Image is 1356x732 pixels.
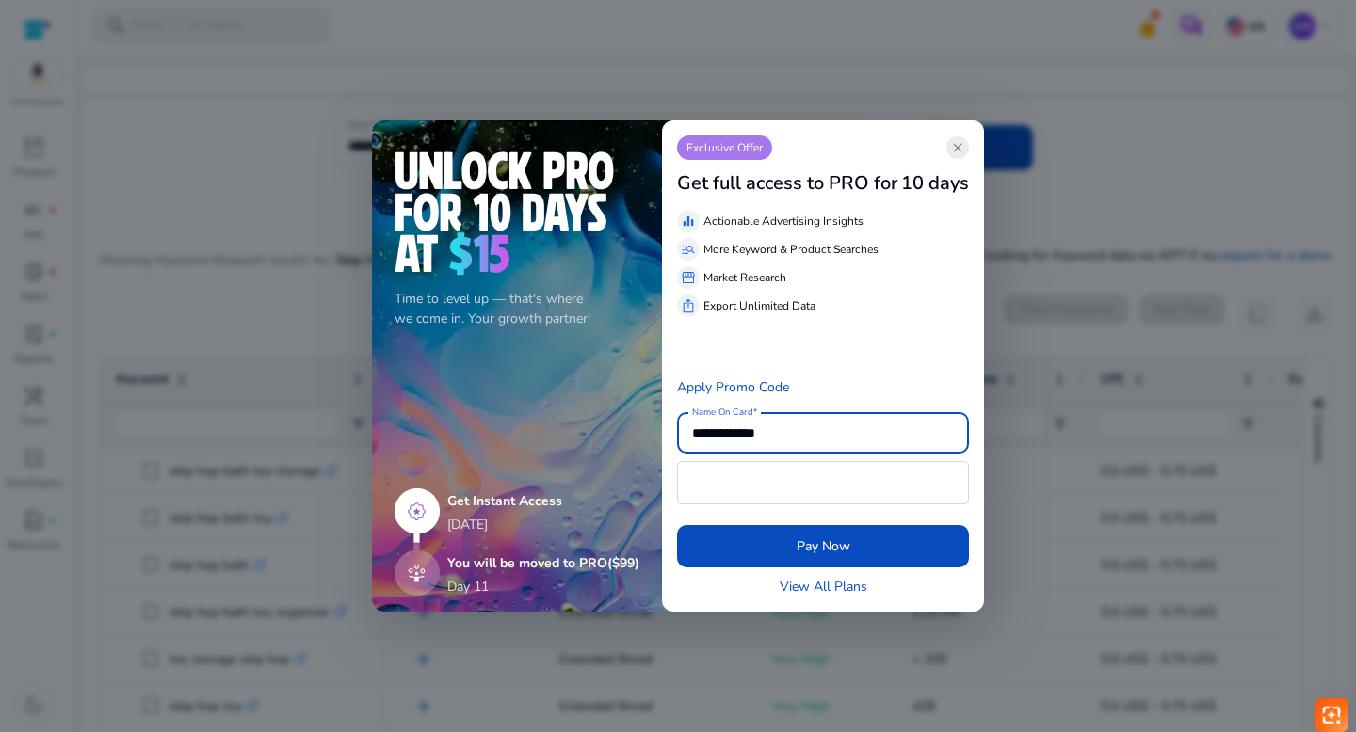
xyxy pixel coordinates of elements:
[687,464,959,501] iframe: Secure card payment input frame
[950,140,965,155] span: close
[692,406,752,419] mat-label: Name On Card
[780,577,867,597] a: View All Plans
[797,536,850,556] span: Pay Now
[447,577,489,597] p: Day 11
[447,556,639,572] h5: You will be moved to PRO
[681,242,696,257] span: manage_search
[681,214,696,229] span: equalizer
[607,554,639,572] span: ($99)
[703,297,815,314] p: Export Unlimited Data
[901,172,969,195] h3: 10 days
[677,172,897,195] h3: Get full access to PRO for
[681,270,696,285] span: storefront
[677,378,789,396] a: Apply Promo Code
[447,494,639,510] h5: Get Instant Access
[447,515,639,534] p: [DATE]
[677,135,772,160] p: Exclusive Offer
[703,269,786,286] p: Market Research
[395,289,639,328] p: Time to level up — that's where we come in. Your growth partner!
[681,298,696,313] span: ios_share
[703,241,879,258] p: More Keyword & Product Searches
[703,213,864,230] p: Actionable Advertising Insights
[677,525,969,567] button: Pay Now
